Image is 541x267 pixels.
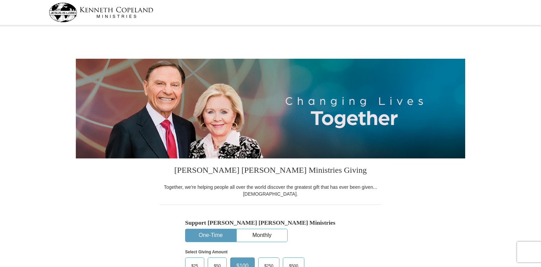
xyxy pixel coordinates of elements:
[185,229,236,242] button: One-Time
[49,3,153,22] img: kcm-header-logo.svg
[159,158,382,184] h3: [PERSON_NAME] [PERSON_NAME] Ministries Giving
[159,184,382,197] div: Together, we're helping people all over the world discover the greatest gift that has ever been g...
[185,250,227,254] strong: Select Giving Amount
[237,229,287,242] button: Monthly
[185,219,356,226] h5: Support [PERSON_NAME] [PERSON_NAME] Ministries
